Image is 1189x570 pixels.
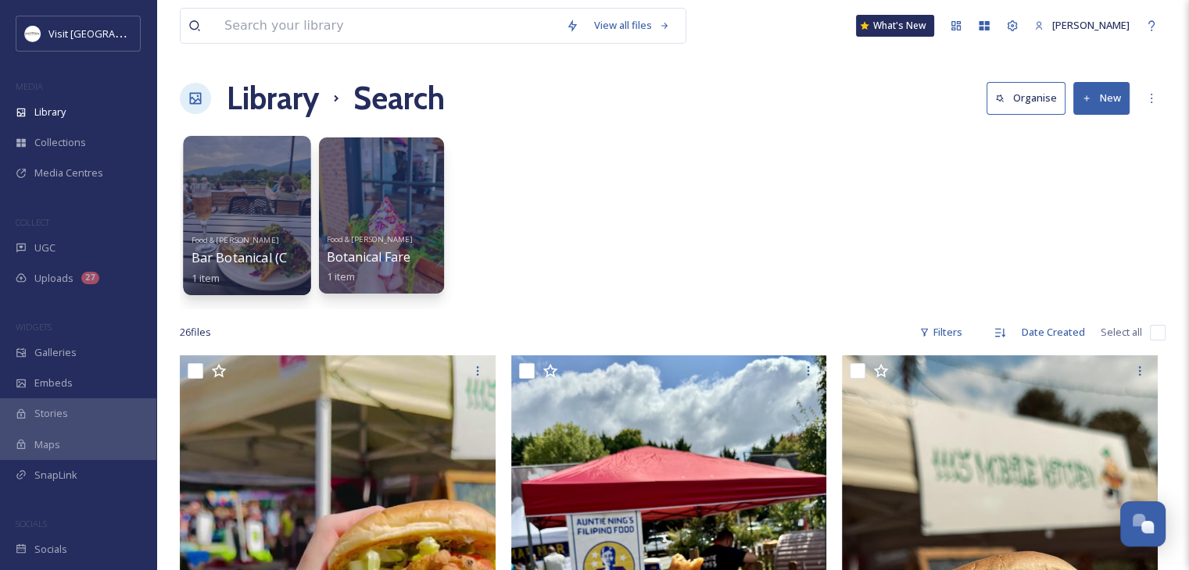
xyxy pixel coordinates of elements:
a: Library [227,75,319,122]
span: SOCIALS [16,518,47,529]
a: What's New [856,15,934,37]
span: SnapLink [34,468,77,483]
span: Library [34,105,66,119]
span: WIDGETS [16,321,52,333]
span: Food & [PERSON_NAME] [192,234,279,244]
span: Maps [34,437,60,452]
input: Search your library [217,9,558,43]
span: Socials [34,542,67,557]
span: Select all [1101,325,1142,340]
span: COLLECT [16,216,49,228]
span: Media Centres [34,166,103,180]
div: Filters [911,317,970,347]
span: 1 item [327,269,355,283]
div: Date Created [1014,317,1093,347]
a: View all files [586,10,678,41]
span: Botanical Fare [327,248,410,265]
a: Food & [PERSON_NAME]Botanical Fare1 item [327,230,413,283]
span: 26 file s [180,325,211,340]
img: Circle%20Logo.png [25,26,41,41]
span: MEDIA [16,80,43,92]
a: Food & [PERSON_NAME]Bar Botanical (Crozet)1 item [192,230,323,284]
span: Uploads [34,271,73,286]
a: [PERSON_NAME] [1026,10,1137,41]
span: UGC [34,240,56,255]
span: Bar Botanical (Crozet) [192,249,323,266]
button: New [1073,82,1130,114]
span: Food & [PERSON_NAME] [327,234,413,244]
span: Visit [GEOGRAPHIC_DATA] [48,26,170,41]
div: 27 [81,272,99,284]
span: 1 item [192,270,220,284]
span: Collections [34,135,86,150]
button: Open Chat [1120,501,1166,547]
span: Stories [34,406,68,421]
span: Embeds [34,376,73,390]
span: [PERSON_NAME] [1052,18,1130,32]
button: Organise [987,82,1065,114]
span: Galleries [34,345,77,360]
h1: Search [353,75,445,122]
